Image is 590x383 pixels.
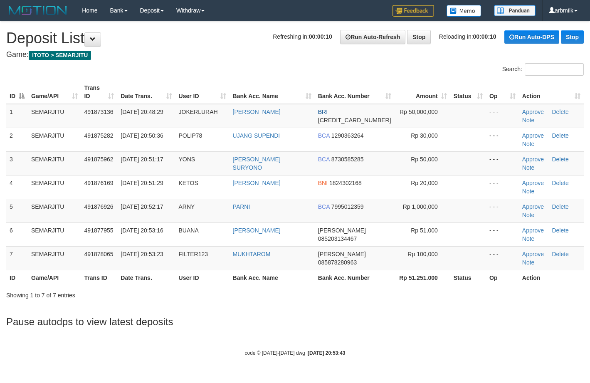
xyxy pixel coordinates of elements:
[233,156,281,171] a: [PERSON_NAME] SURYONO
[525,63,584,76] input: Search:
[395,270,450,285] th: Rp 51.251.000
[6,151,28,175] td: 3
[121,156,163,163] span: [DATE] 20:51:17
[179,203,195,210] span: ARNY
[447,5,481,17] img: Button%20Memo.svg
[233,251,271,257] a: MUKHTAROM
[6,51,584,59] h4: Game:
[28,199,81,222] td: SEMARJITU
[522,117,535,124] a: Note
[318,259,357,266] span: Copy 085878280963 to clipboard
[552,156,568,163] a: Delete
[273,33,332,40] span: Refreshing in:
[486,104,519,128] td: - - -
[29,51,91,60] span: ITOTO > SEMARJITU
[6,128,28,151] td: 2
[84,203,114,210] span: 491876926
[28,128,81,151] td: SEMARJITU
[450,270,486,285] th: Status
[407,251,437,257] span: Rp 100,000
[179,180,198,186] span: KETOS
[522,109,544,115] a: Approve
[84,180,114,186] span: 491876169
[6,4,69,17] img: MOTION_logo.png
[318,251,366,257] span: [PERSON_NAME]
[230,80,315,104] th: Bank Acc. Name: activate to sort column ascending
[522,227,544,234] a: Approve
[486,151,519,175] td: - - -
[486,199,519,222] td: - - -
[486,80,519,104] th: Op: activate to sort column ascending
[522,235,535,242] a: Note
[522,212,535,218] a: Note
[121,180,163,186] span: [DATE] 20:51:29
[522,141,535,147] a: Note
[552,132,568,139] a: Delete
[494,5,536,16] img: panduan.png
[522,164,535,171] a: Note
[28,246,81,270] td: SEMARJITU
[28,80,81,104] th: Game/API: activate to sort column ascending
[403,203,438,210] span: Rp 1,000,000
[519,270,584,285] th: Action
[393,5,434,17] img: Feedback.jpg
[486,246,519,270] td: - - -
[28,270,81,285] th: Game/API
[121,251,163,257] span: [DATE] 20:53:23
[561,30,584,44] a: Stop
[519,80,584,104] th: Action: activate to sort column ascending
[121,227,163,234] span: [DATE] 20:53:16
[486,270,519,285] th: Op
[121,109,163,115] span: [DATE] 20:48:29
[117,80,175,104] th: Date Trans.: activate to sort column ascending
[233,180,281,186] a: [PERSON_NAME]
[552,109,568,115] a: Delete
[318,235,357,242] span: Copy 085203134467 to clipboard
[318,180,328,186] span: BNI
[522,203,544,210] a: Approve
[233,227,281,234] a: [PERSON_NAME]
[230,270,315,285] th: Bank Acc. Name
[179,132,202,139] span: POLIP78
[522,188,535,195] a: Note
[84,227,114,234] span: 491877955
[179,251,208,257] span: FILTER123
[6,246,28,270] td: 7
[473,33,496,40] strong: 00:00:10
[331,203,364,210] span: Copy 7995012359 to clipboard
[395,80,450,104] th: Amount: activate to sort column ascending
[6,30,584,47] h1: Deposit List
[117,270,175,285] th: Date Trans.
[504,30,559,44] a: Run Auto-DPS
[411,156,438,163] span: Rp 50,000
[331,156,364,163] span: Copy 8730585285 to clipboard
[175,270,230,285] th: User ID
[552,227,568,234] a: Delete
[84,109,114,115] span: 491873136
[81,80,118,104] th: Trans ID: activate to sort column ascending
[28,222,81,246] td: SEMARJITU
[28,175,81,199] td: SEMARJITU
[411,132,438,139] span: Rp 30,000
[522,251,544,257] a: Approve
[522,180,544,186] a: Approve
[522,156,544,163] a: Approve
[318,132,330,139] span: BCA
[6,199,28,222] td: 5
[502,63,584,76] label: Search:
[233,203,250,210] a: PARNI
[552,251,568,257] a: Delete
[245,350,346,356] small: code © [DATE]-[DATE] dwg |
[6,104,28,128] td: 1
[233,109,281,115] a: [PERSON_NAME]
[329,180,362,186] span: Copy 1824302168 to clipboard
[81,270,118,285] th: Trans ID
[6,175,28,199] td: 4
[552,203,568,210] a: Delete
[308,350,345,356] strong: [DATE] 20:53:43
[486,175,519,199] td: - - -
[179,109,218,115] span: JOKERLURAH
[331,132,364,139] span: Copy 1290363264 to clipboard
[121,132,163,139] span: [DATE] 20:50:36
[318,156,330,163] span: BCA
